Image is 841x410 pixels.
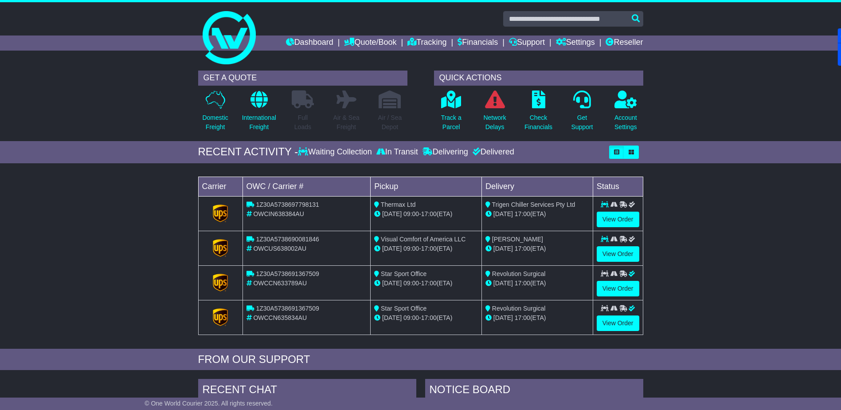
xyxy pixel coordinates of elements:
[374,147,420,157] div: In Transit
[403,210,419,217] span: 09:00
[381,270,426,277] span: Star Sport Office
[198,177,243,196] td: Carrier
[509,35,545,51] a: Support
[371,177,482,196] td: Pickup
[198,146,298,158] div: RECENT ACTIVITY -
[202,90,228,137] a: DomesticFreight
[403,280,419,287] span: 09:00
[515,210,530,217] span: 17:00
[198,71,407,86] div: GET A QUOTE
[597,212,639,227] a: View Order
[382,245,402,252] span: [DATE]
[256,270,319,277] span: 1Z30A5738691367509
[213,274,228,292] img: GetCarrierServiceLogo
[198,353,643,366] div: FROM OUR SUPPORT
[333,113,360,132] p: Air & Sea Freight
[556,35,595,51] a: Settings
[485,244,589,253] div: (ETA)
[441,113,462,132] p: Track a Parcel
[213,205,228,222] img: GetCarrierServiceLogo
[421,245,437,252] span: 17:00
[381,305,426,312] span: Star Sport Office
[256,201,319,208] span: 1Z30A5738697798131
[483,90,506,137] a: NetworkDelays
[571,113,593,132] p: Get Support
[256,305,319,312] span: 1Z30A5738691367509
[145,400,273,407] span: © One World Courier 2025. All rights reserved.
[374,279,478,288] div: - (ETA)
[242,90,277,137] a: InternationalFreight
[242,113,276,132] p: International Freight
[374,244,478,253] div: - (ETA)
[421,280,437,287] span: 17:00
[485,209,589,219] div: (ETA)
[286,35,333,51] a: Dashboard
[298,147,374,157] div: Waiting Collection
[253,280,307,287] span: OWCCN633789AU
[382,210,402,217] span: [DATE]
[483,113,506,132] p: Network Delays
[493,314,513,321] span: [DATE]
[614,113,637,132] p: Account Settings
[253,245,306,252] span: OWCUS638002AU
[597,281,639,296] a: View Order
[493,245,513,252] span: [DATE]
[485,313,589,323] div: (ETA)
[256,236,319,243] span: 1Z30A5738690081846
[481,177,593,196] td: Delivery
[441,90,462,137] a: Track aParcel
[614,90,638,137] a: AccountSettings
[374,313,478,323] div: - (ETA)
[492,236,543,243] span: [PERSON_NAME]
[515,280,530,287] span: 17:00
[492,305,546,312] span: Revolution Surgical
[571,90,593,137] a: GetSupport
[213,239,228,257] img: GetCarrierServiceLogo
[492,201,575,208] span: Trigen Chiller Services Pty Ltd
[606,35,643,51] a: Reseller
[202,113,228,132] p: Domestic Freight
[425,379,643,403] div: NOTICE BOARD
[421,210,437,217] span: 17:00
[597,315,639,331] a: View Order
[253,314,307,321] span: OWCCN635834AU
[213,308,228,326] img: GetCarrierServiceLogo
[403,314,419,321] span: 09:00
[524,113,552,132] p: Check Financials
[515,314,530,321] span: 17:00
[593,177,643,196] td: Status
[493,280,513,287] span: [DATE]
[378,113,402,132] p: Air / Sea Depot
[198,379,416,403] div: RECENT CHAT
[524,90,553,137] a: CheckFinancials
[292,113,314,132] p: Full Loads
[421,314,437,321] span: 17:00
[381,236,465,243] span: Visual Comfort of America LLC
[597,246,639,262] a: View Order
[420,147,470,157] div: Delivering
[485,279,589,288] div: (ETA)
[381,201,416,208] span: Thermax Ltd
[374,209,478,219] div: - (ETA)
[382,314,402,321] span: [DATE]
[344,35,396,51] a: Quote/Book
[243,177,371,196] td: OWC / Carrier #
[382,280,402,287] span: [DATE]
[403,245,419,252] span: 09:00
[470,147,514,157] div: Delivered
[253,210,304,217] span: OWCIN638384AU
[515,245,530,252] span: 17:00
[492,270,546,277] span: Revolution Surgical
[407,35,446,51] a: Tracking
[493,210,513,217] span: [DATE]
[434,71,643,86] div: QUICK ACTIONS
[458,35,498,51] a: Financials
